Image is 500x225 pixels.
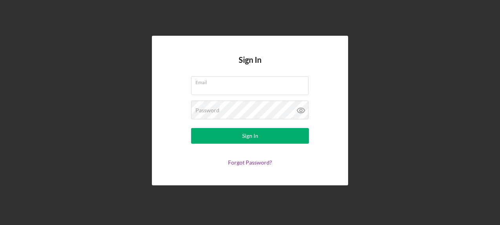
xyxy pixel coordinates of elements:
a: Forgot Password? [228,159,272,166]
div: Sign In [242,128,258,144]
h4: Sign In [239,55,261,76]
label: Email [195,77,308,85]
label: Password [195,107,219,113]
button: Sign In [191,128,309,144]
